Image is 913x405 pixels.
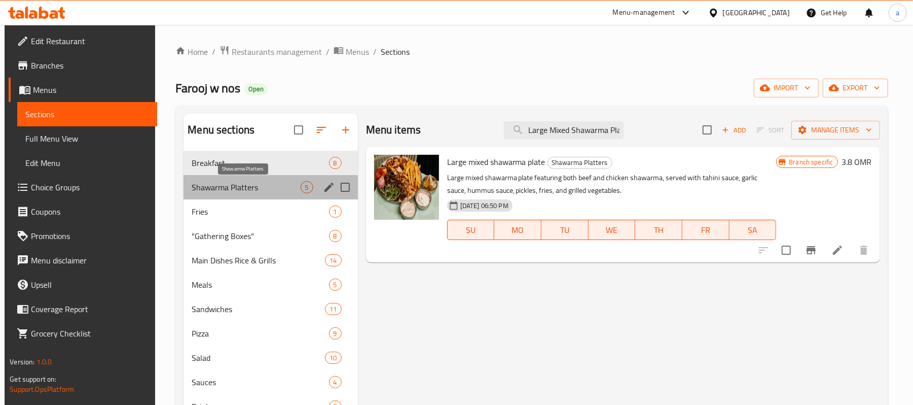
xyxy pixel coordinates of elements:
[192,352,325,364] span: Salad
[9,321,157,346] a: Grocery Checklist
[36,355,52,368] span: 1.0.0
[831,244,844,256] a: Edit menu item
[718,122,750,138] span: Add item
[192,206,328,218] span: Fries
[232,46,322,58] span: Restaurants management
[381,46,410,58] span: Sections
[329,327,342,340] div: items
[184,151,357,175] div: Breakfast8
[192,303,325,315] span: Sandwiches
[9,199,157,224] a: Coupons
[799,124,872,137] span: Manage items
[31,327,149,340] span: Grocery Checklist
[10,373,56,386] span: Get support on:
[330,280,341,290] span: 5
[545,223,585,238] span: TU
[799,238,823,262] button: Branch-specific-item
[184,224,357,248] div: "Gathering Boxes"8
[754,79,819,97] button: import
[366,122,421,138] h2: Menu items
[321,180,337,195] button: edit
[9,29,157,53] a: Edit Restaurant
[184,346,357,370] div: Salad10
[791,121,880,140] button: Manage items
[31,230,149,242] span: Promotions
[17,102,157,126] a: Sections
[447,172,777,197] p: Large mixed shawarma plate featuring both beef and chicken shawarma, served with tahini sauce, ga...
[175,46,208,58] a: Home
[325,256,341,265] span: 14
[686,223,725,238] span: FR
[325,352,341,364] div: items
[329,279,342,291] div: items
[184,370,357,394] div: Sauces4
[17,126,157,151] a: Full Menu View
[192,279,328,291] div: Meals
[184,175,357,199] div: Shawarma Platters5edit
[330,158,341,168] span: 8
[9,78,157,102] a: Menus
[494,220,541,240] button: MO
[326,46,330,58] li: /
[593,223,632,238] span: WE
[330,207,341,217] span: 1
[192,157,328,169] span: Breakfast
[504,121,624,139] input: search
[639,223,678,238] span: TH
[729,220,777,240] button: SA
[184,273,357,297] div: Meals5
[762,82,811,94] span: import
[192,230,328,242] span: "Gathering Boxes"
[31,206,149,218] span: Coupons
[9,297,157,321] a: Coverage Report
[447,220,495,240] button: SU
[17,151,157,175] a: Edit Menu
[9,175,157,199] a: Choice Groups
[334,45,369,58] a: Menus
[10,355,34,368] span: Version:
[852,238,876,262] button: delete
[325,303,341,315] div: items
[192,327,328,340] span: Pizza
[188,122,254,138] h2: Menu sections
[498,223,537,238] span: MO
[330,329,341,339] span: 9
[734,223,773,238] span: SA
[329,157,342,169] div: items
[750,122,791,138] span: Select section first
[31,35,149,47] span: Edit Restaurant
[9,273,157,297] a: Upsell
[192,254,325,266] span: Main Dishes Rice & Grills
[330,231,341,241] span: 8
[346,46,369,58] span: Menus
[31,303,149,315] span: Coverage Report
[175,77,240,99] span: Farooj w nos
[9,248,157,273] a: Menu disclaimer
[325,254,341,266] div: items
[325,305,341,314] span: 11
[697,119,718,141] span: Select section
[682,220,729,240] button: FR
[823,79,888,97] button: export
[613,7,675,19] div: Menu-management
[301,181,313,193] div: items
[192,181,300,193] span: Shawarma Platters
[288,119,309,141] span: Select all sections
[374,155,439,220] img: Large mixed shawarma plate
[220,45,322,58] a: Restaurants management
[309,118,334,142] span: Sort sections
[31,181,149,193] span: Choice Groups
[723,7,790,18] div: [GEOGRAPHIC_DATA]
[25,108,149,120] span: Sections
[212,46,215,58] li: /
[9,224,157,248] a: Promotions
[184,248,357,273] div: Main Dishes Rice & Grills14
[244,85,268,93] span: Open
